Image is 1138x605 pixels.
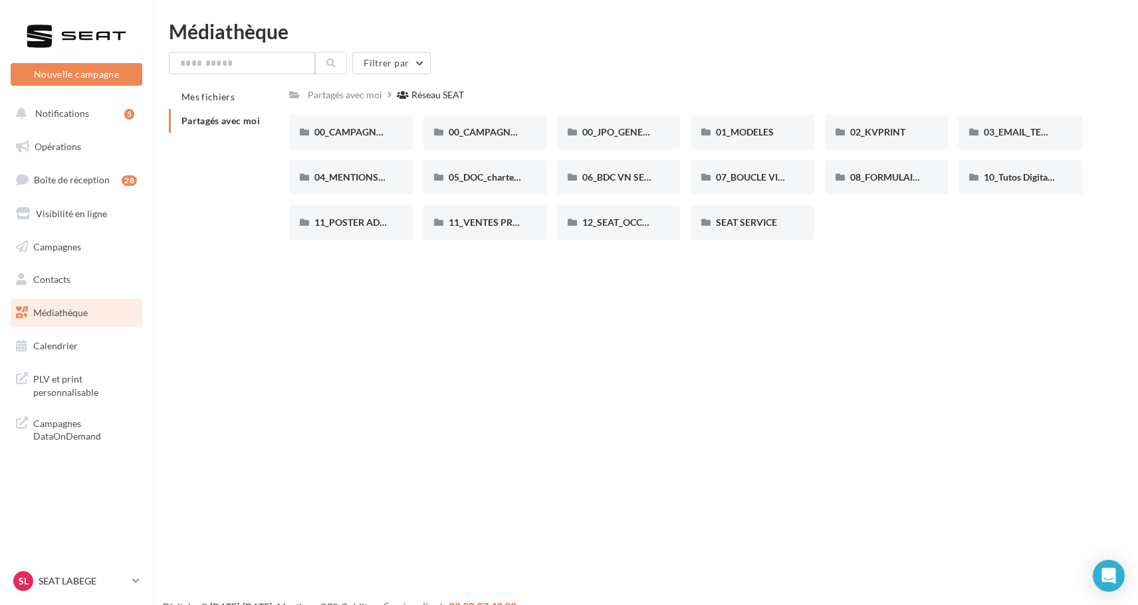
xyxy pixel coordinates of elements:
[582,216,733,228] span: 12_SEAT_OCCASIONS_GARANTIES
[124,109,134,120] div: 5
[1093,560,1125,592] div: Open Intercom Messenger
[449,126,573,137] span: 00_CAMPAGNE_SEPTEMBRE
[181,115,260,126] span: Partagés avec moi
[8,165,145,194] a: Boîte de réception28
[984,126,1129,137] span: 03_EMAIL_TEMPLATE HTML SEAT
[8,332,145,360] a: Calendrier
[716,216,777,228] span: SEAT SERVICE
[582,126,733,137] span: 00_JPO_GENERIQUE IBIZA ARONA
[33,414,137,443] span: Campagnes DataOnDemand
[352,52,431,74] button: Filtrer par
[11,63,142,86] button: Nouvelle campagne
[8,299,145,327] a: Médiathèque
[11,568,142,594] a: SL SEAT LABEGE
[8,365,145,404] a: PLV et print personnalisable
[122,175,137,186] div: 28
[8,200,145,228] a: Visibilité en ligne
[8,233,145,261] a: Campagnes
[308,88,382,102] div: Partagés avec moi
[34,174,110,185] span: Boîte de réception
[33,340,78,351] span: Calendrier
[169,21,1122,41] div: Médiathèque
[314,171,491,183] span: 04_MENTIONS LEGALES OFFRES PRESSE
[35,108,89,119] span: Notifications
[19,574,29,588] span: SL
[39,574,127,588] p: SEAT LABEGE
[716,171,891,183] span: 07_BOUCLE VIDEO ECRAN SHOWROOM
[850,126,905,137] span: 02_KVPRINT
[8,133,145,161] a: Opérations
[314,216,423,228] span: 11_POSTER ADEME SEAT
[35,141,81,152] span: Opérations
[449,216,562,228] span: 11_VENTES PRIVÉES SEAT
[984,171,1060,183] span: 10_Tutos Digitaleo
[314,126,428,137] span: 00_CAMPAGNE_OCTOBRE
[582,171,655,183] span: 06_BDC VN SEAT
[33,370,137,398] span: PLV et print personnalisable
[8,409,145,448] a: Campagnes DataOnDemand
[33,240,81,252] span: Campagnes
[449,171,611,183] span: 05_DOC_charte graphique + Guidelines
[33,274,70,285] span: Contacts
[8,100,140,128] button: Notifications 5
[850,171,1032,183] span: 08_FORMULAIRE DE DEMANDE CRÉATIVE
[8,266,145,294] a: Contacts
[181,91,235,102] span: Mes fichiers
[411,88,464,102] div: Réseau SEAT
[33,307,88,318] span: Médiathèque
[36,208,107,219] span: Visibilité en ligne
[716,126,774,137] span: 01_MODELES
